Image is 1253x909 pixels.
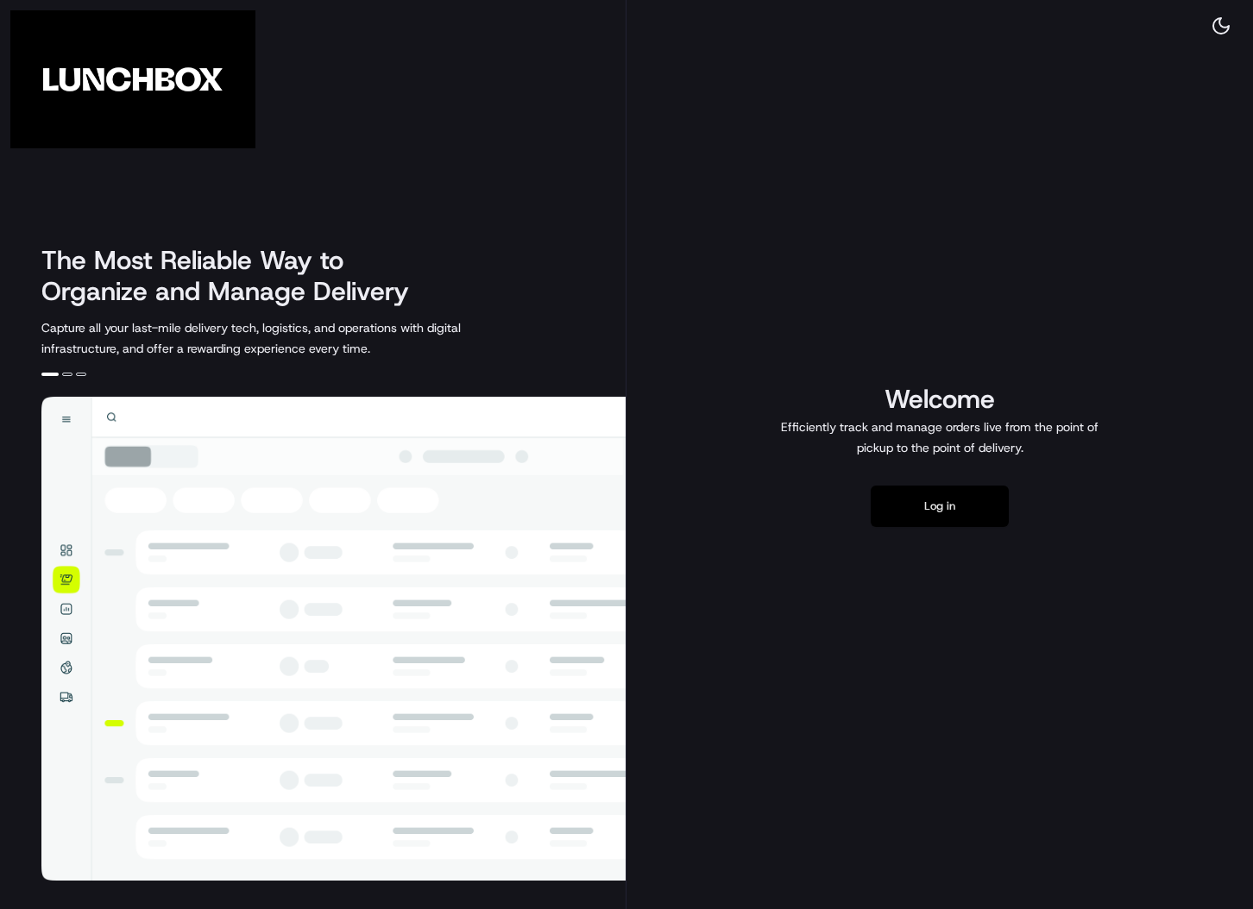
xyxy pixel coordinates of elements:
[10,10,255,148] img: Company Logo
[774,382,1105,417] h1: Welcome
[41,317,538,359] p: Capture all your last-mile delivery tech, logistics, and operations with digital infrastructure, ...
[774,417,1105,458] p: Efficiently track and manage orders live from the point of pickup to the point of delivery.
[871,486,1009,527] button: Log in
[41,397,626,881] img: illustration
[41,245,428,307] h2: The Most Reliable Way to Organize and Manage Delivery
